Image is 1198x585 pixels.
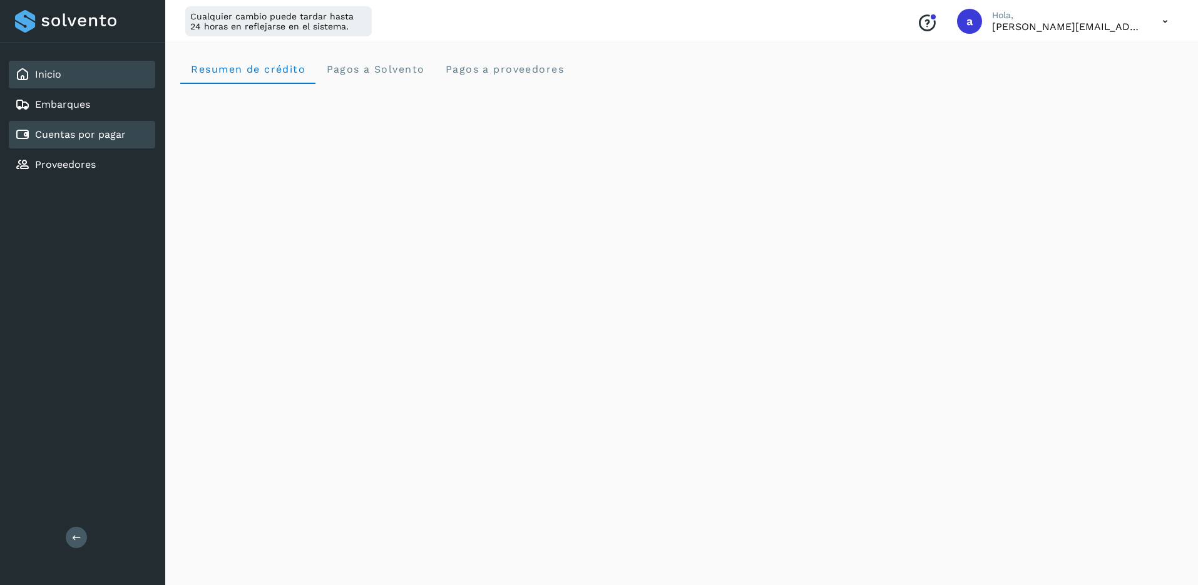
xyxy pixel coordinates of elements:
span: Pagos a proveedores [444,63,564,75]
p: Hola, [992,10,1142,21]
div: Embarques [9,91,155,118]
p: agustin@cubbo.com [992,21,1142,33]
div: Proveedores [9,151,155,179]
div: Cualquier cambio puede tardar hasta 24 horas en reflejarse en el sistema. [185,6,372,36]
a: Proveedores [35,158,96,170]
a: Inicio [35,68,61,80]
div: Inicio [9,61,155,88]
span: Resumen de crédito [190,63,305,75]
div: Cuentas por pagar [9,121,155,148]
a: Embarques [35,98,90,110]
a: Cuentas por pagar [35,128,126,140]
span: Pagos a Solvento [325,63,424,75]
